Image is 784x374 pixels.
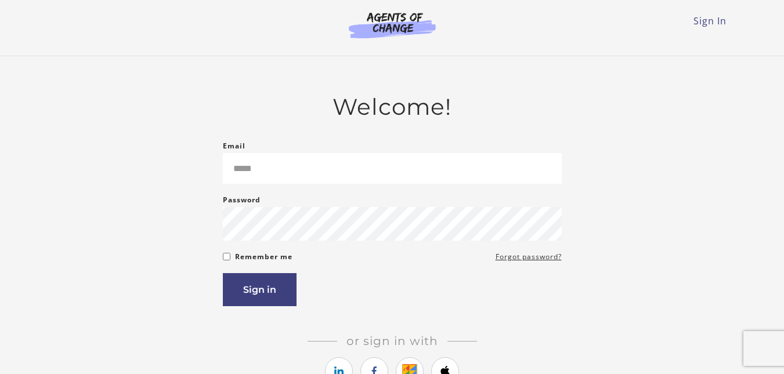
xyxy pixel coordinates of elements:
[337,334,447,348] span: Or sign in with
[235,250,292,264] label: Remember me
[223,93,562,121] h2: Welcome!
[337,12,448,38] img: Agents of Change Logo
[223,273,297,306] button: Sign in
[496,250,562,264] a: Forgot password?
[693,14,727,27] a: Sign In
[223,193,261,207] label: Password
[223,139,245,153] label: Email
